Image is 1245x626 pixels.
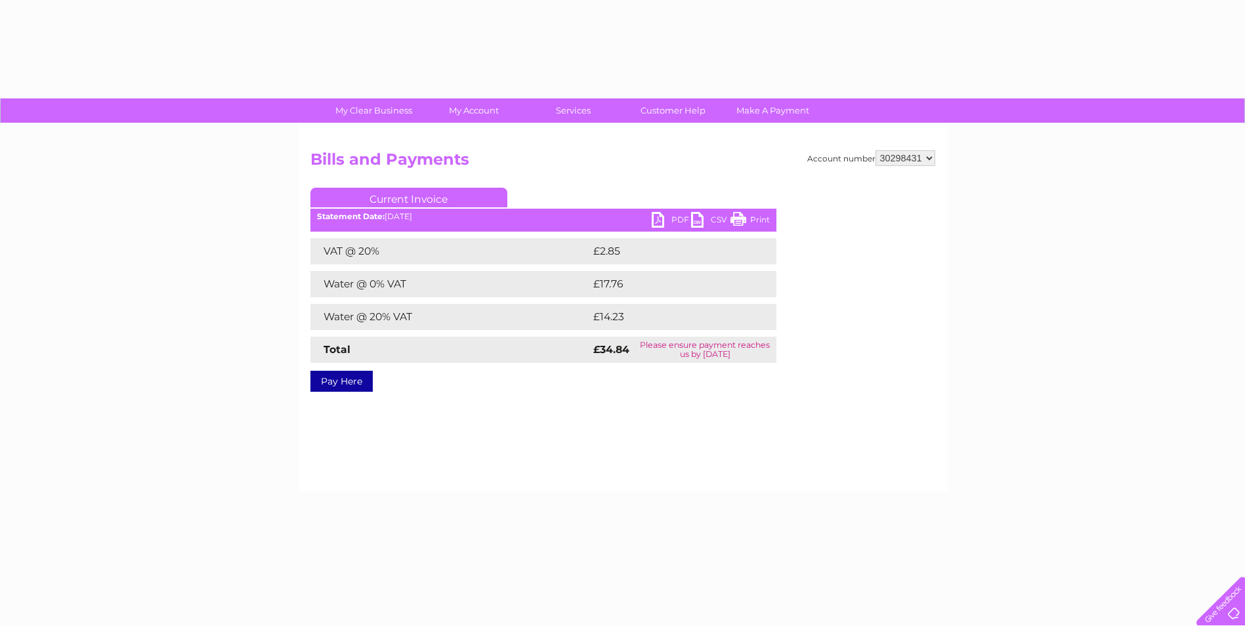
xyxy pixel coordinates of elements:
[691,212,730,231] a: CSV
[593,343,629,356] strong: £34.84
[652,212,691,231] a: PDF
[634,337,776,363] td: Please ensure payment reaches us by [DATE]
[719,98,827,123] a: Make A Payment
[320,98,428,123] a: My Clear Business
[519,98,627,123] a: Services
[619,98,727,123] a: Customer Help
[310,304,590,330] td: Water @ 20% VAT
[310,150,935,175] h2: Bills and Payments
[310,371,373,392] a: Pay Here
[310,212,776,221] div: [DATE]
[310,188,507,207] a: Current Invoice
[317,211,385,221] b: Statement Date:
[310,271,590,297] td: Water @ 0% VAT
[590,238,746,264] td: £2.85
[590,304,749,330] td: £14.23
[807,150,935,166] div: Account number
[590,271,748,297] td: £17.76
[730,212,770,231] a: Print
[419,98,528,123] a: My Account
[310,238,590,264] td: VAT @ 20%
[324,343,350,356] strong: Total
